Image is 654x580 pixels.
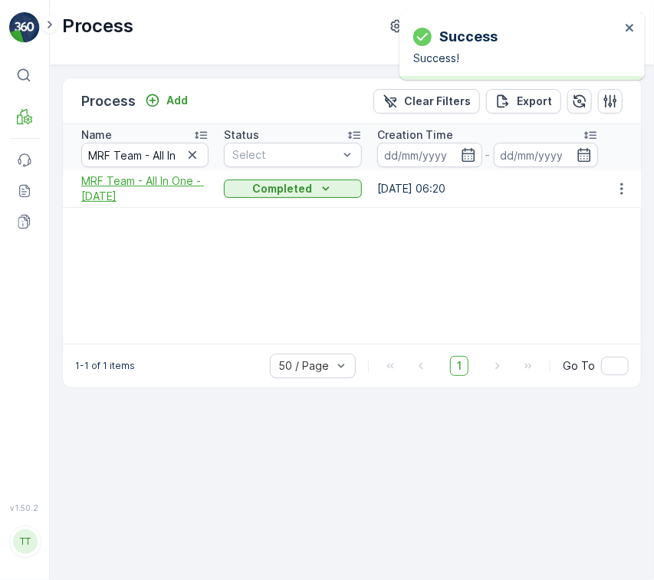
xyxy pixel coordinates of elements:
[377,143,482,167] input: dd/mm/yyyy
[517,94,552,109] p: Export
[139,91,194,110] button: Add
[377,127,453,143] p: Creation Time
[81,127,112,143] p: Name
[9,12,40,43] img: logo
[81,173,209,204] span: MRF Team - All In One - [DATE]
[413,51,620,66] p: Success!
[166,93,188,108] p: Add
[439,26,498,48] p: Success
[9,516,40,568] button: TT
[13,529,38,554] div: TT
[81,173,209,204] a: MRF Team - All In One - 6/9/25
[224,127,259,143] p: Status
[404,94,471,109] p: Clear Filters
[81,91,136,112] p: Process
[486,89,561,114] button: Export
[370,170,606,208] td: [DATE] 06:20
[450,356,468,376] span: 1
[81,143,209,167] input: Search
[494,143,599,167] input: dd/mm/yyyy
[485,146,491,164] p: -
[563,358,595,374] span: Go To
[625,21,636,36] button: close
[224,180,362,198] button: Completed
[9,503,40,512] span: v 1.50.2
[232,147,338,163] p: Select
[62,14,133,38] p: Process
[75,360,135,372] p: 1-1 of 1 items
[252,181,312,196] p: Completed
[373,89,480,114] button: Clear Filters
